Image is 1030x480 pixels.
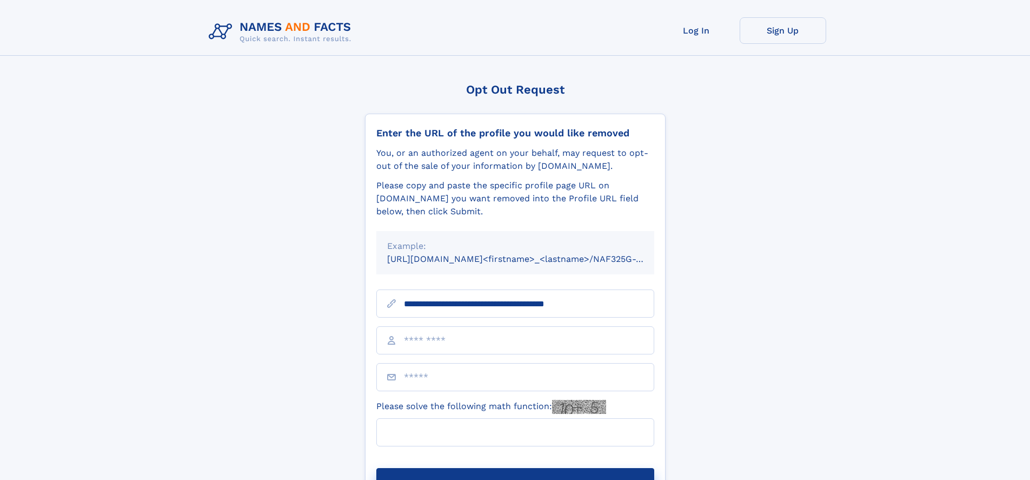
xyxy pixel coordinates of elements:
div: Example: [387,240,643,253]
div: You, or an authorized agent on your behalf, may request to opt-out of the sale of your informatio... [376,147,654,173]
div: Enter the URL of the profile you would like removed [376,127,654,139]
div: Opt Out Request [365,83,666,96]
div: Please copy and paste the specific profile page URL on [DOMAIN_NAME] you want removed into the Pr... [376,179,654,218]
a: Sign Up [740,17,826,44]
a: Log In [653,17,740,44]
label: Please solve the following math function: [376,400,606,414]
small: [URL][DOMAIN_NAME]<firstname>_<lastname>/NAF325G-xxxxxxxx [387,254,675,264]
img: Logo Names and Facts [204,17,360,47]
